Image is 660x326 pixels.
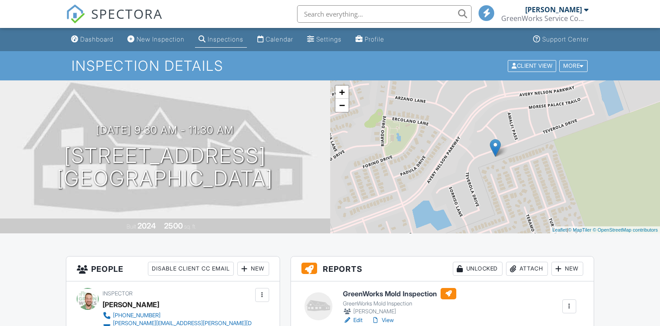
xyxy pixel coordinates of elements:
[568,227,592,232] a: © MapTiler
[237,262,269,276] div: New
[103,311,253,320] a: [PHONE_NUMBER]
[254,31,297,48] a: Calendar
[335,86,349,99] a: Zoom in
[96,124,234,136] h3: [DATE] 9:30 am - 11:30 am
[453,262,503,276] div: Unlocked
[91,4,163,23] span: SPECTORA
[343,300,456,307] div: GreenWorks Mold Inspection
[208,35,243,43] div: Inspections
[148,262,234,276] div: Disable Client CC Email
[508,60,556,72] div: Client View
[593,227,658,232] a: © OpenStreetMap contributors
[66,257,279,281] h3: People
[184,223,196,230] span: sq. ft.
[164,221,183,230] div: 2500
[551,262,583,276] div: New
[72,58,588,73] h1: Inspection Details
[550,226,660,234] div: |
[530,31,592,48] a: Support Center
[343,288,456,316] a: GreenWorks Mold Inspection GreenWorks Mold Inspection [PERSON_NAME]
[542,35,589,43] div: Support Center
[291,257,594,281] h3: Reports
[352,31,388,48] a: Profile
[137,221,156,230] div: 2024
[507,62,558,69] a: Client View
[57,144,273,191] h1: [STREET_ADDRESS] [GEOGRAPHIC_DATA]
[343,307,456,316] div: [PERSON_NAME]
[501,14,588,23] div: GreenWorks Service Company
[195,31,247,48] a: Inspections
[68,31,117,48] a: Dashboard
[66,4,85,24] img: The Best Home Inspection Software - Spectora
[304,31,345,48] a: Settings
[103,298,159,311] div: [PERSON_NAME]
[343,288,456,299] h6: GreenWorks Mold Inspection
[297,5,472,23] input: Search everything...
[506,262,548,276] div: Attach
[552,227,567,232] a: Leaflet
[80,35,113,43] div: Dashboard
[66,12,163,30] a: SPECTORA
[371,316,394,325] a: View
[343,316,362,325] a: Edit
[266,35,293,43] div: Calendar
[137,35,185,43] div: New Inspection
[525,5,582,14] div: [PERSON_NAME]
[113,312,161,319] div: [PHONE_NUMBER]
[103,290,133,297] span: Inspector
[316,35,342,43] div: Settings
[559,60,588,72] div: More
[127,223,136,230] span: Built
[335,99,349,112] a: Zoom out
[365,35,384,43] div: Profile
[124,31,188,48] a: New Inspection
